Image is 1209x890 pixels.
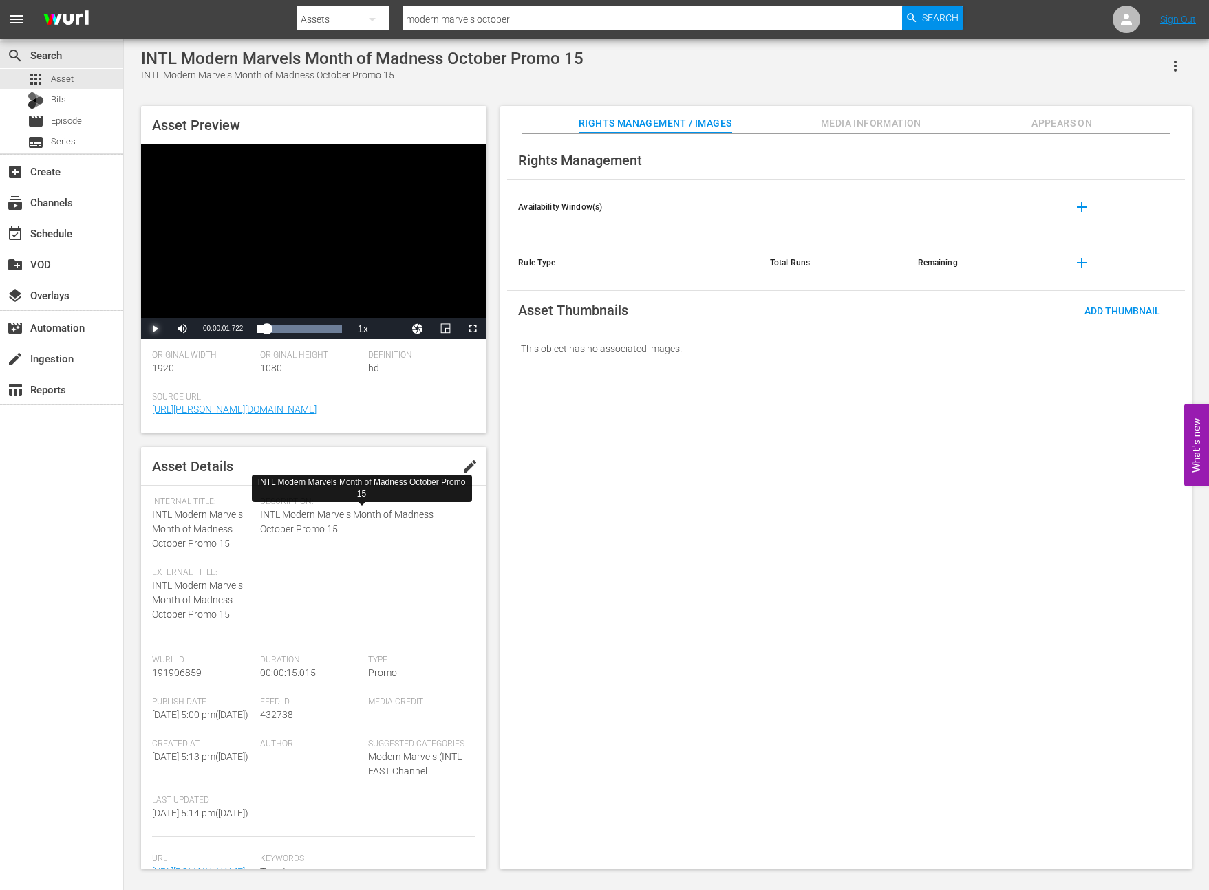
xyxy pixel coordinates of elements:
span: 1920 [152,362,174,373]
span: Created At [152,739,253,750]
span: INTL Modern Marvels Month of Madness October Promo 15 [152,580,243,620]
button: edit [453,450,486,483]
img: ans4CAIJ8jUAAAAAAAAAAAAAAAAAAAAAAAAgQb4GAAAAAAAAAAAAAAAAAAAAAAAAJMjXAAAAAAAAAAAAAAAAAAAAAAAAgAT5G... [33,3,99,36]
span: Definition [368,350,469,361]
span: INTL Modern Marvels Month of Madness October Promo 15 [260,508,469,536]
button: Picture-in-Picture [431,318,459,339]
span: Modern Marvels (INTL FAST Channel [368,751,462,777]
span: Suggested Categories [368,739,469,750]
th: Remaining [907,235,1054,291]
span: hd [368,362,379,373]
span: Media Information [820,115,923,132]
span: Promo [368,667,397,678]
div: INTL Modern Marvels Month of Madness October Promo 15 [141,68,584,83]
div: Bits [28,92,44,109]
button: Jump To Time [404,318,431,339]
span: INTL Modern Marvels Month of Madness October Promo 15 [152,509,243,549]
button: Mute [169,318,196,339]
span: Bits [51,93,66,107]
a: Sign Out [1160,14,1196,25]
span: Tune In [260,865,469,879]
span: Asset [51,72,74,86]
button: Playback Rate [349,318,376,339]
span: Last Updated [152,795,253,806]
span: Asset Details [152,458,233,475]
button: Play [141,318,169,339]
span: Url [152,854,253,865]
span: Media Credit [368,697,469,708]
span: Channels [7,195,23,211]
span: 00:00:01.722 [203,325,243,332]
span: [DATE] 5:00 pm ( [DATE] ) [152,709,248,720]
span: Internal Title: [152,497,253,508]
span: 191906859 [152,667,202,678]
span: add [1073,199,1090,215]
span: Original Width [152,350,253,361]
span: edit [462,458,478,475]
span: add [1073,254,1090,271]
span: [DATE] 5:13 pm ( [DATE] ) [152,751,248,762]
span: Keywords [260,854,469,865]
div: INTL Modern Marvels Month of Madness October Promo 15 [141,49,584,68]
div: This object has no associated images. [507,329,1185,368]
span: Search [7,47,23,64]
span: Duration [260,655,361,666]
span: External Title: [152,567,253,578]
div: INTL Modern Marvels Month of Madness October Promo 15 [257,477,467,500]
span: Rights Management [518,152,642,169]
th: Rule Type [507,235,759,291]
span: Author [260,739,361,750]
span: Publish Date [152,697,253,708]
span: Search [922,6,959,30]
span: Appears On [1010,115,1113,132]
button: add [1065,246,1098,279]
div: Video Player [141,144,486,339]
span: Type [368,655,469,666]
span: Episode [51,114,82,128]
span: Feed ID [260,697,361,708]
button: Fullscreen [459,318,486,339]
span: Series [28,134,44,151]
span: Episode [28,113,44,129]
span: VOD [7,257,23,273]
button: add [1065,191,1098,224]
span: Rights Management / Images [579,115,731,132]
button: Add Thumbnail [1073,298,1171,323]
span: 00:00:15.015 [260,667,316,678]
span: Overlays [7,287,23,304]
span: Schedule [7,226,23,242]
button: Search [902,6,963,30]
span: Automation [7,320,23,336]
span: 1080 [260,362,282,373]
span: Asset Thumbnails [518,302,628,318]
th: Total Runs [759,235,907,291]
span: Create [7,164,23,180]
span: Asset Preview [152,117,240,133]
span: Ingestion [7,351,23,367]
th: Availability Window(s) [507,180,759,235]
span: Add Thumbnail [1073,305,1171,316]
button: Open Feedback Widget [1184,404,1209,486]
span: Asset [28,71,44,87]
span: menu [8,11,25,28]
span: Reports [7,382,23,398]
span: Series [51,135,76,149]
span: [DATE] 5:14 pm ( [DATE] ) [152,807,248,818]
a: [URL][PERSON_NAME][DOMAIN_NAME] [152,404,317,415]
span: 432738 [260,709,293,720]
span: Source Url [152,392,469,403]
div: Progress Bar [257,325,342,333]
span: Original Height [260,350,361,361]
a: [URL][DOMAIN_NAME] [152,866,245,877]
span: Wurl Id [152,655,253,666]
